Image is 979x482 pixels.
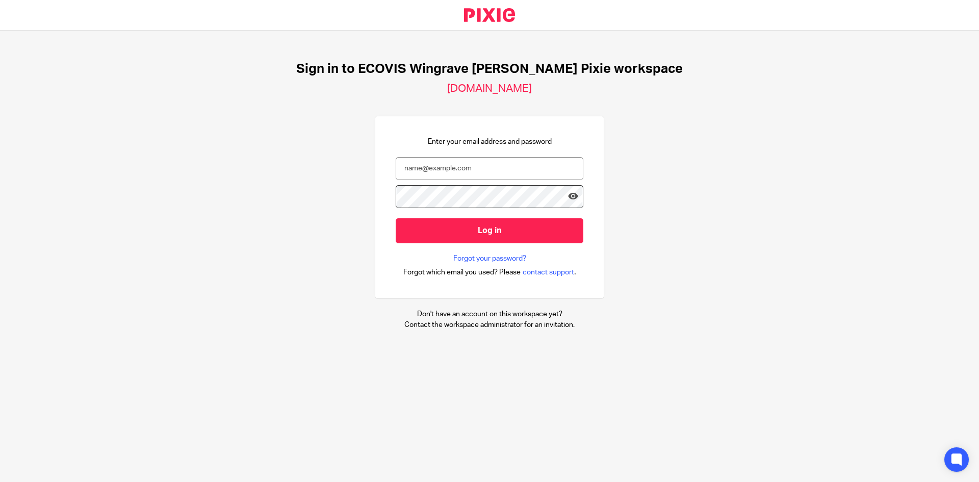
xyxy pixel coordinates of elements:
[404,320,575,330] p: Contact the workspace administrator for an invitation.
[296,61,683,77] h1: Sign in to ECOVIS Wingrave [PERSON_NAME] Pixie workspace
[453,253,526,264] a: Forgot your password?
[428,137,552,147] p: Enter your email address and password
[447,82,532,95] h2: [DOMAIN_NAME]
[403,267,521,277] span: Forgot which email you used? Please
[523,267,574,277] span: contact support
[396,157,583,180] input: name@example.com
[404,309,575,319] p: Don't have an account on this workspace yet?
[403,266,576,278] div: .
[396,218,583,243] input: Log in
